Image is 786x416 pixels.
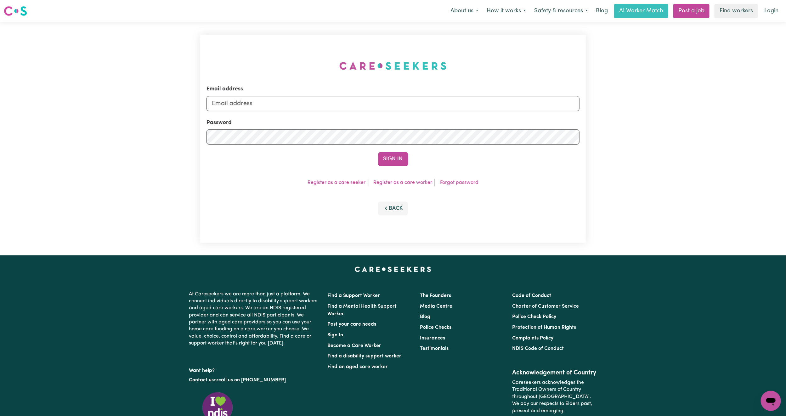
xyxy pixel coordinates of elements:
[355,267,431,272] a: Careseekers home page
[530,4,592,18] button: Safety & resources
[328,343,382,348] a: Become a Care Worker
[614,4,668,18] a: AI Worker Match
[512,336,553,341] a: Complaints Policy
[328,354,402,359] a: Find a disability support worker
[420,325,451,330] a: Police Checks
[219,378,286,383] a: call us on [PHONE_NUMBER]
[512,346,564,351] a: NDIS Code of Conduct
[373,180,432,185] a: Register as a care worker
[420,293,451,298] a: The Founders
[512,325,576,330] a: Protection of Human Rights
[512,314,556,319] a: Police Check Policy
[715,4,758,18] a: Find workers
[378,202,408,215] button: Back
[592,4,612,18] a: Blog
[420,336,445,341] a: Insurances
[512,304,579,309] a: Charter of Customer Service
[328,333,343,338] a: Sign In
[206,85,243,93] label: Email address
[378,152,408,166] button: Sign In
[206,96,580,111] input: Email address
[189,378,214,383] a: Contact us
[420,304,452,309] a: Media Centre
[440,180,478,185] a: Forgot password
[512,369,597,377] h2: Acknowledgement of Country
[328,304,397,316] a: Find a Mental Health Support Worker
[328,364,388,369] a: Find an aged care worker
[4,4,27,18] a: Careseekers logo
[189,288,320,350] p: At Careseekers we are more than just a platform. We connect individuals directly to disability su...
[483,4,530,18] button: How it works
[512,293,551,298] a: Code of Conduct
[420,346,449,351] a: Testimonials
[308,180,365,185] a: Register as a care seeker
[206,119,232,127] label: Password
[446,4,483,18] button: About us
[761,391,781,411] iframe: Button to launch messaging window, conversation in progress
[761,4,782,18] a: Login
[328,322,376,327] a: Post your care needs
[189,374,320,386] p: or
[4,5,27,17] img: Careseekers logo
[420,314,430,319] a: Blog
[673,4,710,18] a: Post a job
[189,365,320,374] p: Want help?
[328,293,380,298] a: Find a Support Worker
